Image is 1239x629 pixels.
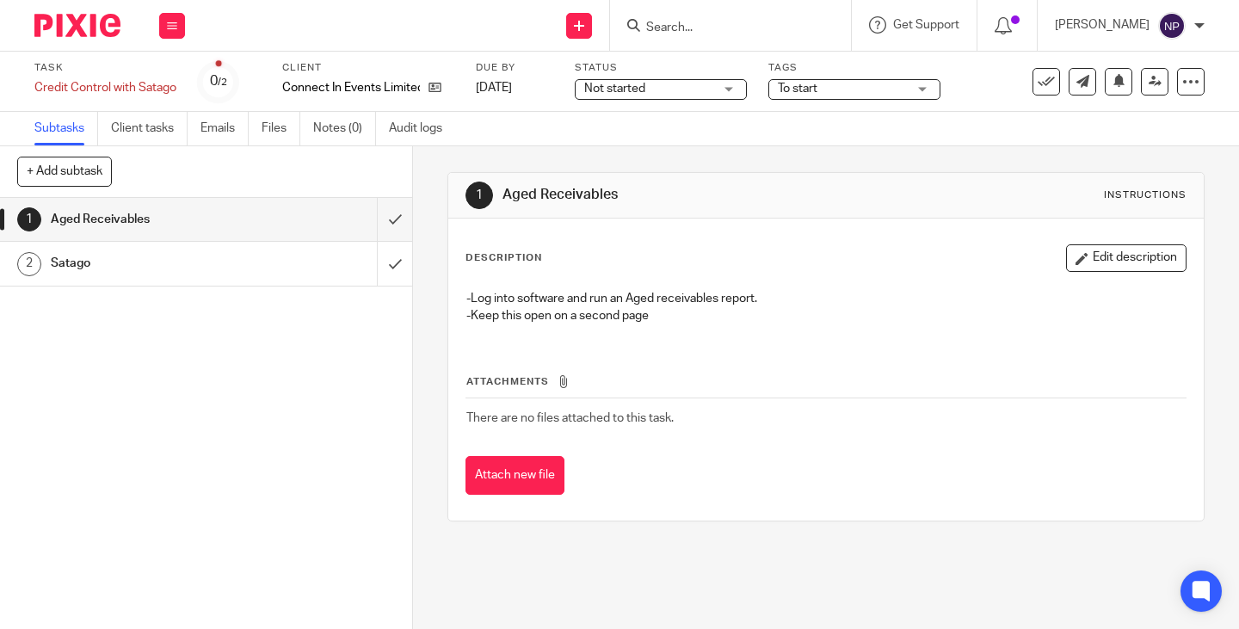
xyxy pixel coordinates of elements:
[51,207,257,232] h1: Aged Receivables
[34,112,98,145] a: Subtasks
[17,157,112,186] button: + Add subtask
[389,112,455,145] a: Audit logs
[34,14,120,37] img: Pixie
[282,61,454,75] label: Client
[17,252,41,276] div: 2
[584,83,645,95] span: Not started
[465,251,542,265] p: Description
[313,112,376,145] a: Notes (0)
[1104,188,1187,202] div: Instructions
[210,71,227,91] div: 0
[51,250,257,276] h1: Satago
[1055,16,1150,34] p: [PERSON_NAME]
[768,61,940,75] label: Tags
[282,79,420,96] p: Connect In Events Limited
[476,82,512,94] span: [DATE]
[465,182,493,209] div: 1
[644,21,799,36] input: Search
[778,83,817,95] span: To start
[466,290,1186,307] p: -Log into software and run an Aged receivables report.
[466,377,549,386] span: Attachments
[17,207,41,231] div: 1
[466,412,674,424] span: There are no files attached to this task.
[575,61,747,75] label: Status
[465,456,564,495] button: Attach new file
[34,61,176,75] label: Task
[1066,244,1187,272] button: Edit description
[111,112,188,145] a: Client tasks
[893,19,959,31] span: Get Support
[476,61,553,75] label: Due by
[34,79,176,96] div: Credit Control with Satago
[218,77,227,87] small: /2
[200,112,249,145] a: Emails
[502,186,863,204] h1: Aged Receivables
[466,307,1186,324] p: -Keep this open on a second page
[1158,12,1186,40] img: svg%3E
[262,112,300,145] a: Files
